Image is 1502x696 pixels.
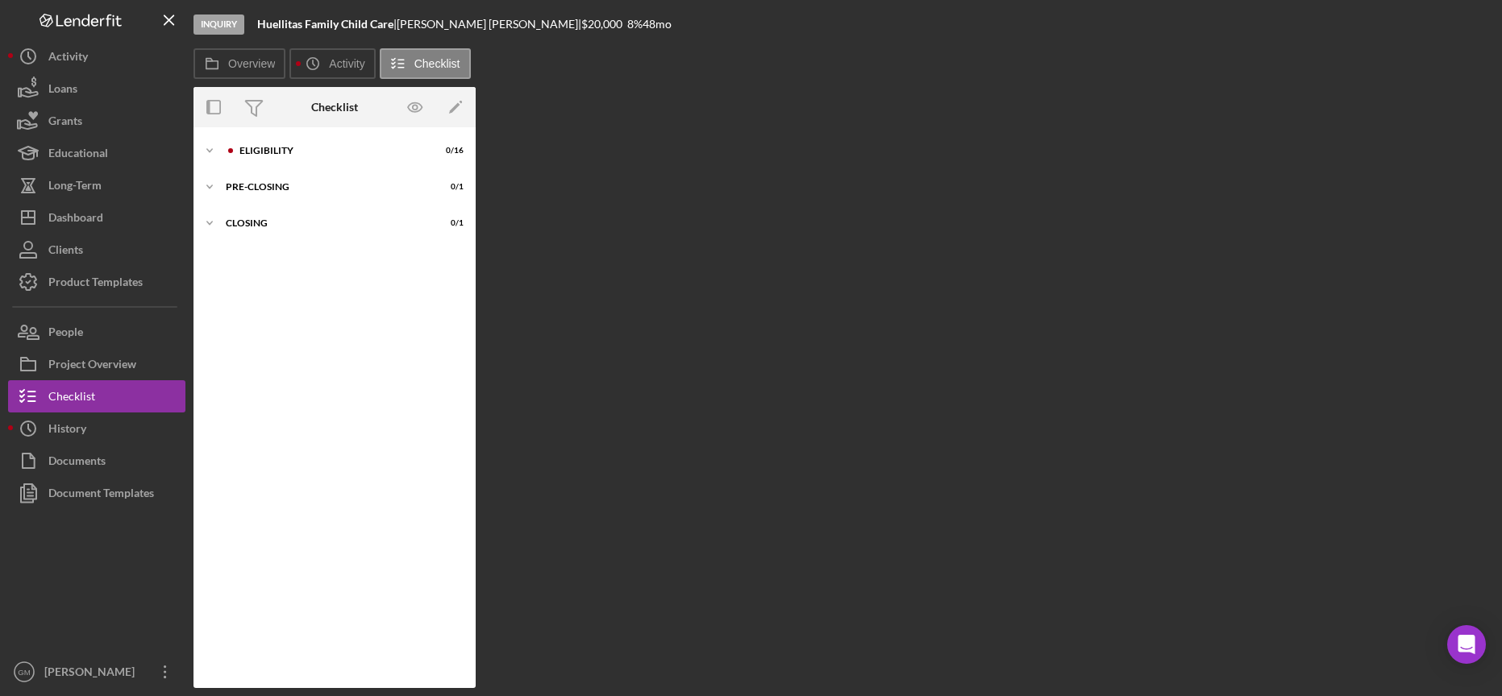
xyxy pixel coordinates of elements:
div: Clients [48,234,83,270]
div: Product Templates [48,266,143,302]
div: 0 / 1 [435,218,464,228]
div: [PERSON_NAME] [40,656,145,692]
button: Loans [8,72,185,105]
div: 48 mo [643,18,672,31]
button: Documents [8,445,185,477]
div: 0 / 1 [435,182,464,192]
div: Long-Term [48,169,102,205]
div: Checklist [48,380,95,416]
button: GM[PERSON_NAME] [8,656,185,688]
button: Long-Term [8,169,185,201]
div: People [48,316,83,352]
button: Document Templates [8,477,185,509]
button: Educational [8,137,185,169]
button: Product Templates [8,266,185,298]
div: Loans [48,72,77,109]
div: Inquiry [193,14,244,35]
button: Grants [8,105,185,137]
div: History [48,412,86,449]
div: Project Overview [48,348,136,384]
button: History [8,412,185,445]
div: 0 / 16 [435,146,464,155]
div: ELIGIBILITY [239,146,423,155]
div: Grants [48,105,82,141]
div: Open Intercom Messenger [1447,625,1486,664]
button: Activity [289,48,375,79]
b: Huellitas Family Child Care [257,17,393,31]
button: Overview [193,48,285,79]
div: Activity [48,40,88,77]
div: [PERSON_NAME] [PERSON_NAME] | [397,18,581,31]
div: Documents [48,445,106,481]
div: Dashboard [48,201,103,238]
label: Activity [329,57,364,70]
button: Checklist [380,48,471,79]
div: | [257,18,397,31]
div: Closing [226,218,423,228]
button: Checklist [8,380,185,412]
label: Checklist [414,57,460,70]
label: Overview [228,57,275,70]
button: Dashboard [8,201,185,234]
div: Pre-Closing [226,182,423,192]
div: Checklist [311,101,358,114]
div: Educational [48,137,108,173]
div: Document Templates [48,477,154,513]
span: $20,000 [581,17,622,31]
button: Project Overview [8,348,185,380]
text: GM [18,668,30,677]
button: Clients [8,234,185,266]
button: People [8,316,185,348]
div: 8 % [627,18,643,31]
button: Activity [8,40,185,72]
